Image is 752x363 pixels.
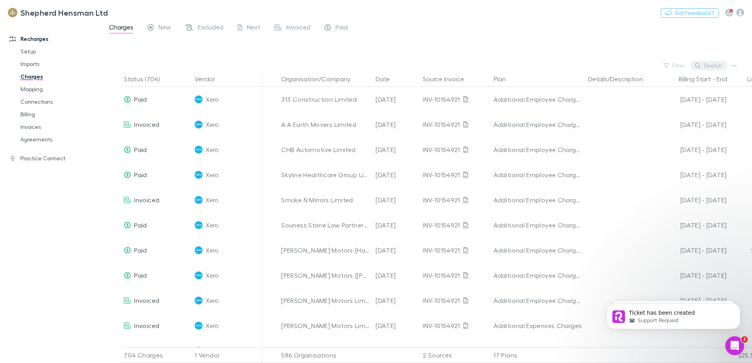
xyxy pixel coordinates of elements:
[423,87,487,112] div: INV-10154921
[13,121,106,133] a: Invoices
[195,322,203,330] img: Xero's Logo
[372,87,420,112] div: [DATE]
[423,238,487,263] div: INV-10154921
[13,108,106,121] a: Billing
[206,213,219,238] span: Xero
[494,187,582,213] div: Additional Employee Charges
[195,196,203,204] img: Xero's Logo
[109,23,133,33] span: Charges
[195,146,203,154] img: Xero's Logo
[195,71,225,87] button: Vendor
[281,213,369,238] div: Souness Stone Law Partnership
[195,271,203,279] img: Xero's Logo
[372,263,420,288] div: [DATE]
[659,71,735,87] div: -
[281,288,369,313] div: [PERSON_NAME] Motors Limited
[659,263,726,288] div: [DATE] - [DATE]
[595,287,752,342] iframe: Intercom notifications message
[741,336,748,343] span: 2
[198,23,223,33] span: Excluded
[423,71,474,87] button: Source Invoice
[423,137,487,162] div: INV-10154921
[278,347,372,363] div: 586 Organisations
[281,137,369,162] div: CHB Automotive Limited
[247,23,260,33] span: Next
[661,8,719,18] button: Got Feedback?
[3,3,112,22] a: Shepherd Hensman Ltd
[281,313,369,338] div: [PERSON_NAME] Motors Limited
[281,238,369,263] div: [PERSON_NAME] Motors (Hastings) Limited
[494,288,582,313] div: Additional Employee Charges
[195,246,203,254] img: Xero's Logo
[206,87,219,112] span: Xero
[659,87,726,112] div: [DATE] - [DATE]
[423,288,487,313] div: INV-10154921
[490,347,585,363] div: 17 Plans
[121,347,192,363] div: 704 Charges
[372,162,420,187] div: [DATE]
[206,313,219,338] span: Xero
[2,33,106,45] a: Recharges
[281,71,360,87] button: Organisation/Company
[423,213,487,238] div: INV-10154921
[423,263,487,288] div: INV-10154921
[372,187,420,213] div: [DATE]
[281,263,369,288] div: [PERSON_NAME] Motors ([PERSON_NAME]) Limited
[494,87,582,112] div: Additional Employee Charges
[423,187,487,213] div: INV-10154921
[659,112,726,137] div: [DATE] - [DATE]
[134,246,147,254] span: Paid
[494,112,582,137] div: Additional Employee Charges
[717,71,727,87] button: End
[659,238,726,263] div: [DATE] - [DATE]
[195,95,203,103] img: Xero's Logo
[659,187,726,213] div: [DATE] - [DATE]
[372,288,420,313] div: [DATE]
[13,83,106,95] a: Mapping
[588,71,652,87] button: Details/Description
[13,45,106,58] a: Setup
[195,121,203,128] img: Xero's Logo
[691,61,727,70] button: Search
[376,71,399,87] button: Date
[494,313,582,338] div: Additional Expenses Charges
[134,146,147,153] span: Paid
[192,347,262,363] div: 1 Vendor
[206,288,219,313] span: Xero
[494,238,582,263] div: Additional Employee Charges
[335,23,348,33] span: Paid
[281,87,369,112] div: 313 Construction Limited
[195,171,203,179] img: Xero's Logo
[13,95,106,108] a: Connections
[423,313,487,338] div: INV-10154921
[494,162,582,187] div: Additional Employee Charges
[134,121,159,128] span: Invoiced
[286,23,310,33] span: Invoiced
[423,162,487,187] div: INV-10154921
[494,263,582,288] div: Additional Employee Charges
[660,61,689,70] button: Filter
[124,71,169,87] button: Status (704)
[206,137,219,162] span: Xero
[281,112,369,137] div: A A Earth Movers Limited
[206,263,219,288] span: Xero
[206,112,219,137] span: Xero
[494,137,582,162] div: Additional Employee Charges
[159,23,171,33] span: New
[134,221,147,229] span: Paid
[195,297,203,304] img: Xero's Logo
[372,238,420,263] div: [DATE]
[372,313,420,338] div: [DATE]
[281,162,369,187] div: Skyline Healthcare Group Limited
[134,297,159,304] span: Invoiced
[134,171,147,178] span: Paid
[659,213,726,238] div: [DATE] - [DATE]
[134,271,147,279] span: Paid
[134,196,159,203] span: Invoiced
[206,238,219,263] span: Xero
[494,213,582,238] div: Additional Employee Charges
